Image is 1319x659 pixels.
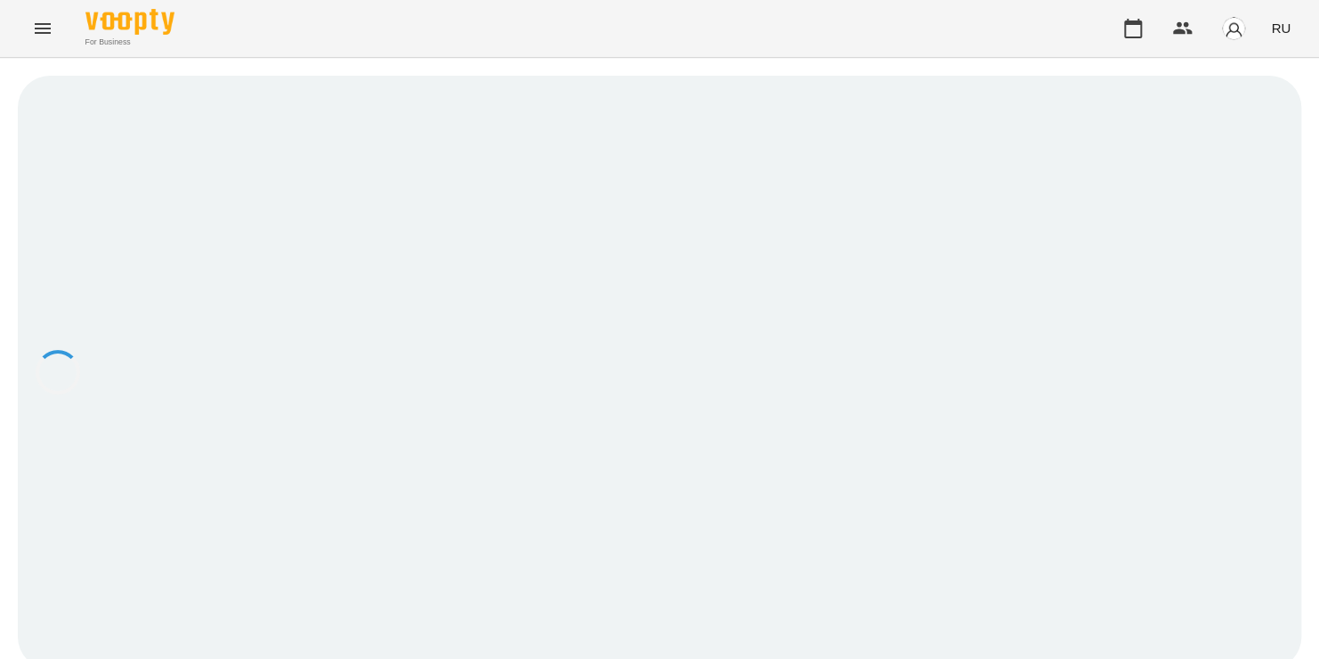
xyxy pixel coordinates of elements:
[85,9,174,35] img: Voopty Logo
[1271,19,1291,37] span: RU
[1221,16,1246,41] img: avatar_s.png
[1264,12,1298,45] button: RU
[21,7,64,50] button: Menu
[85,37,174,48] span: For Business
